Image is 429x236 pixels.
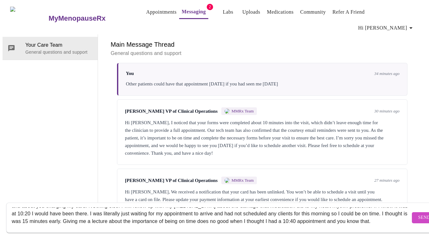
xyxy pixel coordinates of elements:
button: Labs [218,6,238,18]
a: MyMenopauseRx [48,7,131,30]
span: 27 minutes ago [374,178,400,183]
img: MMRX [224,178,230,183]
button: Messaging [179,5,208,19]
span: [PERSON_NAME] VP of Clinical Operations [125,178,218,183]
div: Other patients could have that appointment [DATE] if you had seen me [DATE] [126,80,400,88]
a: Appointments [146,8,177,17]
button: Hi [PERSON_NAME] [356,22,417,34]
a: Community [300,8,326,17]
img: MyMenopauseRx Logo [10,7,48,30]
a: Uploads [242,8,260,17]
p: General questions and support [25,49,93,55]
span: MMRx Team [231,109,254,114]
div: Your Care TeamGeneral questions and support [3,37,98,60]
h6: Main Message Thread [111,39,414,50]
button: Medications [264,6,296,18]
div: Hi [PERSON_NAME], I noticed that your forms were completed about 10 minutes into the visit, which... [125,119,400,157]
span: 2 [207,4,213,10]
a: Messaging [182,7,206,16]
a: Labs [223,8,233,17]
span: 30 minutes ago [374,109,400,114]
span: Hi [PERSON_NAME] [358,24,415,32]
span: 34 minutes ago [374,71,400,76]
button: Uploads [240,6,263,18]
button: Appointments [144,6,179,18]
span: Your Care Team [25,41,93,49]
a: Medications [267,8,294,17]
button: Community [298,6,328,18]
a: Refer a Friend [332,8,365,17]
button: Refer a Friend [330,6,367,18]
textarea: Send a message about your appointment [12,207,410,228]
h3: MyMenopauseRx [49,14,106,23]
p: General questions and support [111,50,414,57]
span: MMRx Team [231,178,254,183]
div: Hi [PERSON_NAME], We received a notification that your card has been unlinked. You won’t be able ... [125,188,400,211]
img: MMRX [224,109,230,114]
span: [PERSON_NAME] VP of Clinical Operations [125,109,218,114]
span: You [126,71,134,76]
